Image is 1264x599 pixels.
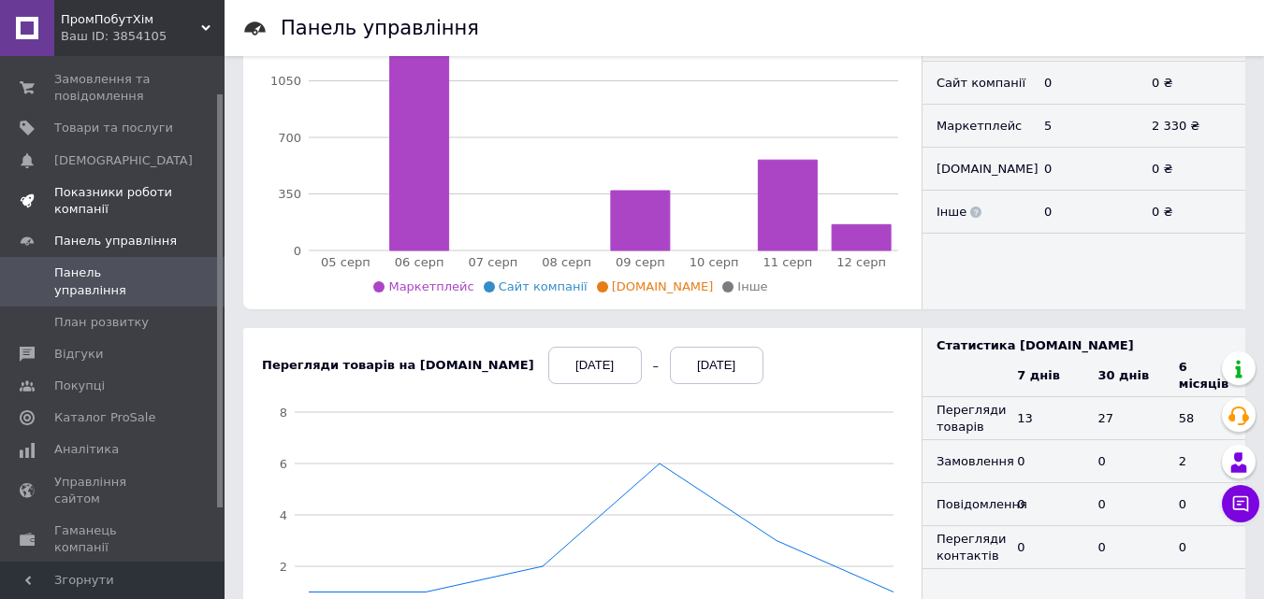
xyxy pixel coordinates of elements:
td: Інше [923,191,1030,234]
span: Товари та послуги [54,120,173,136]
span: Показники роботи компанії [54,184,173,218]
span: Маркетплейс [388,279,473,293]
td: 0 [1084,483,1165,526]
div: [DATE] [548,347,642,384]
tspan: 06 серп [395,255,444,269]
td: 5 [1030,105,1138,148]
div: Статистика [DOMAIN_NAME] [937,337,1245,354]
td: [DOMAIN_NAME] [923,148,1030,191]
tspan: 08 серп [542,255,591,269]
span: Відгуки [54,346,103,363]
td: 0 [1084,440,1165,483]
td: Сайт компанії [923,62,1030,105]
td: 0 ₴ [1138,62,1245,105]
td: 0 [1165,483,1245,526]
td: Маркетплейс [923,105,1030,148]
td: 27 [1084,397,1165,440]
div: Перегляди товарів на [DOMAIN_NAME] [262,357,534,374]
span: Гаманець компанії [54,522,173,556]
div: [DATE] [670,347,763,384]
span: Панель управління [54,264,173,298]
th: 6 місяців [1165,354,1245,397]
span: [DOMAIN_NAME] [612,279,714,293]
td: 0 [1030,191,1138,234]
td: Перегляди товарів [923,397,1003,440]
td: 0 [1003,440,1083,483]
tspan: 0 [294,244,301,258]
tspan: 05 серп [321,255,370,269]
th: 7 днів [1003,354,1083,397]
td: 0 [1030,148,1138,191]
td: 0 [1003,483,1083,526]
tspan: 8 [280,406,287,420]
td: 0 ₴ [1138,148,1245,191]
tspan: 1050 [270,74,301,88]
td: 0 ₴ [1138,191,1245,234]
h1: Панель управління [281,17,479,39]
span: Аналітика [54,441,119,458]
tspan: 09 серп [616,255,665,269]
td: 2 330 ₴ [1138,105,1245,148]
tspan: 6 [280,457,287,471]
td: Замовлення [923,440,1003,483]
span: Сайт компанії [499,279,588,293]
button: Чат з покупцем [1222,485,1259,522]
span: Управління сайтом [54,474,173,507]
tspan: 07 серп [469,255,518,269]
span: Замовлення та повідомлення [54,71,173,105]
tspan: 700 [278,131,301,145]
td: 2 [1165,440,1245,483]
span: [DEMOGRAPHIC_DATA] [54,152,193,169]
td: 13 [1003,397,1083,440]
span: План розвитку [54,314,149,331]
div: Ваш ID: 3854105 [61,28,225,45]
tspan: 11 серп [763,255,813,269]
span: Панель управління [54,233,177,250]
span: Покупці [54,378,105,394]
td: 0 [1030,62,1138,105]
td: 0 [1003,526,1083,569]
span: Інше [737,279,767,293]
td: Повідомлення [923,483,1003,526]
th: 30 днів [1084,354,1165,397]
td: 0 [1165,526,1245,569]
td: 58 [1165,397,1245,440]
tspan: 10 серп [690,255,739,269]
tspan: 350 [278,187,301,201]
td: Перегляди контактів [923,526,1003,569]
td: 0 [1084,526,1165,569]
tspan: 2 [280,560,287,574]
span: ПромПобутХім [61,11,201,28]
tspan: 4 [280,508,287,522]
span: Каталог ProSale [54,409,155,426]
tspan: 12 серп [836,255,886,269]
